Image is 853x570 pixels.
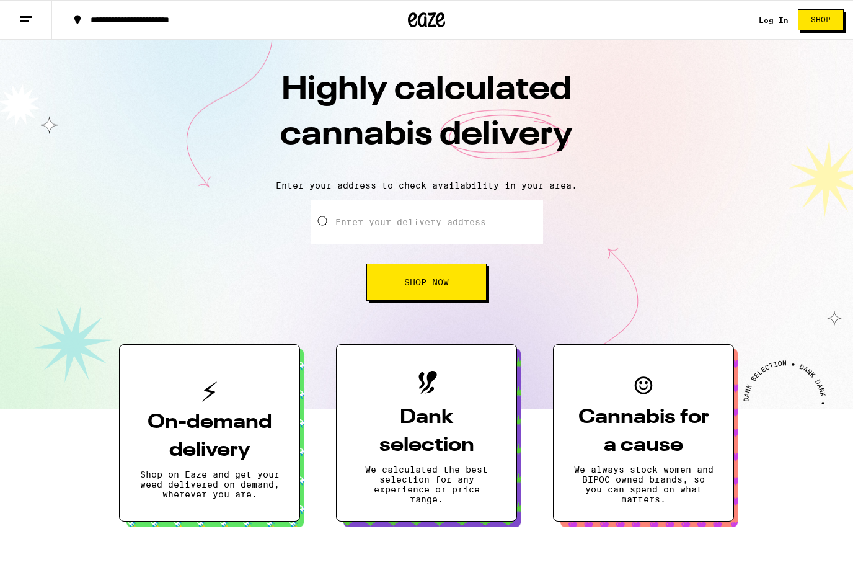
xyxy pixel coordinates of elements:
p: We calculated the best selection for any experience or price range. [356,465,497,504]
button: Dank selectionWe calculated the best selection for any experience or price range. [336,344,517,522]
h3: Dank selection [356,404,497,460]
h3: On-demand delivery [139,409,280,465]
span: Shop Now [404,278,449,287]
h1: Highly calculated cannabis delivery [210,68,643,171]
button: Shop [798,9,844,30]
div: Log In [759,16,789,24]
span: Shop [811,16,831,24]
input: Enter your delivery address [311,200,543,244]
button: Shop Now [366,264,487,301]
p: Shop on Eaze and get your weed delivered on demand, wherever you are. [139,470,280,499]
h3: Cannabis for a cause [573,404,714,460]
button: On-demand deliveryShop on Eaze and get your weed delivered on demand, wherever you are. [119,344,300,522]
p: Enter your address to check availability in your area. [12,180,841,190]
button: Cannabis for a causeWe always stock women and BIPOC owned brands, so you can spend on what matters. [553,344,734,522]
p: We always stock women and BIPOC owned brands, so you can spend on what matters. [573,465,714,504]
